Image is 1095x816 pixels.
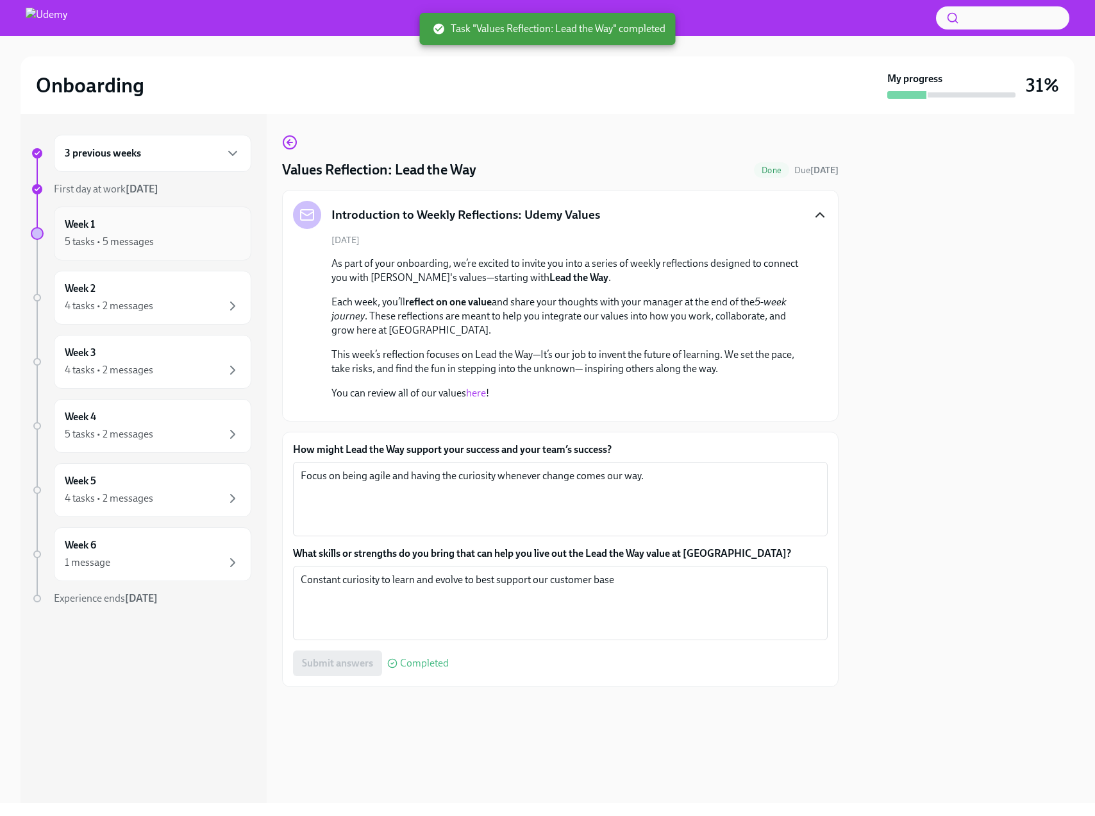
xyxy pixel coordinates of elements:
[31,271,251,325] a: Week 24 tasks • 2 messages
[65,346,96,360] h6: Week 3
[65,491,153,506] div: 4 tasks • 2 messages
[293,547,828,561] label: What skills or strengths do you bring that can help you live out the Lead the Way value at [GEOGR...
[65,235,154,249] div: 5 tasks • 5 messages
[31,182,251,196] a: First day at work[DATE]
[794,164,839,176] span: September 1st, 2025 11:00
[549,271,608,284] strong: Lead the Way
[54,135,251,172] div: 3 previous weeks
[65,538,96,552] h6: Week 6
[125,592,158,604] strong: [DATE]
[293,443,828,457] label: How might Lead the Way support your success and your team’s success?
[31,207,251,260] a: Week 15 tasks • 5 messages
[466,387,486,399] a: here
[65,427,153,441] div: 5 tasks • 2 messages
[31,463,251,517] a: Week 54 tasks • 2 messages
[405,296,492,308] strong: reflect on one value
[794,165,839,176] span: Due
[754,166,789,175] span: Done
[31,399,251,453] a: Week 45 tasks • 2 messages
[126,183,158,195] strong: [DATE]
[65,556,110,570] div: 1 message
[331,348,807,376] p: This week’s reflection focuses on Lead the Way—It’s our job to invent the future of learning. We ...
[36,72,144,98] h2: Onboarding
[65,474,96,488] h6: Week 5
[301,468,820,530] textarea: Focus on being agile and having the curiosity whenever change comes our way.
[887,72,942,86] strong: My progress
[810,165,839,176] strong: [DATE]
[31,335,251,389] a: Week 34 tasks • 2 messages
[65,299,153,313] div: 4 tasks • 2 messages
[65,363,153,377] div: 4 tasks • 2 messages
[54,183,158,195] span: First day at work
[331,295,807,337] p: Each week, you’ll and share your thoughts with your manager at the end of the . These reflections...
[1026,74,1059,97] h3: 31%
[65,217,95,232] h6: Week 1
[65,282,96,296] h6: Week 2
[65,146,141,160] h6: 3 previous weeks
[301,572,820,634] textarea: Constant curiosity to learn and evolve to best support our customer base
[331,234,360,246] span: [DATE]
[54,592,158,604] span: Experience ends
[282,160,476,180] h4: Values Reflection: Lead the Way
[433,22,665,36] span: Task "Values Reflection: Lead the Way" completed
[331,207,600,223] h5: Introduction to Weekly Reflections: Udemy Values
[400,658,449,668] span: Completed
[65,410,96,424] h6: Week 4
[26,8,67,28] img: Udemy
[331,386,807,400] p: You can review all of our values !
[331,257,807,285] p: As part of your onboarding, we’re excited to invite you into a series of weekly reflections desig...
[31,527,251,581] a: Week 61 message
